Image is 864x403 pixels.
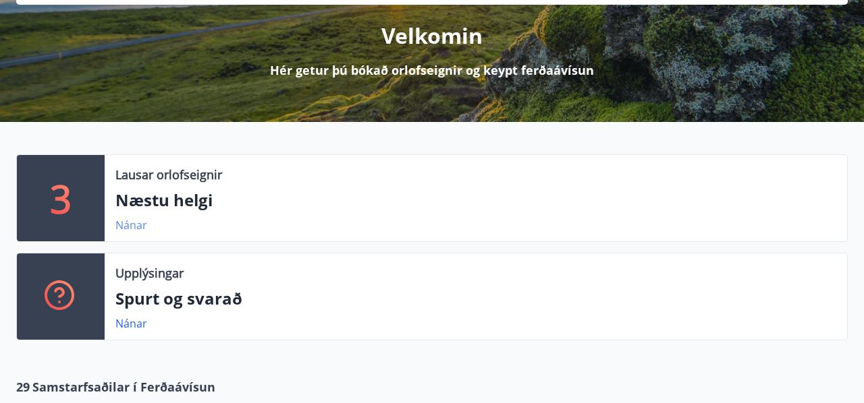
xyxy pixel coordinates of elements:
p: 3 [50,173,72,224]
p: Næstu helgi [115,189,836,212]
p: Velkomin [381,21,483,51]
p: Hér getur þú bókað orlofseignir og keypt ferðaávísun [270,61,594,79]
p: Spurt og svarað [115,287,836,310]
a: Nánar [115,316,147,331]
p: Lausar orlofseignir [115,166,222,183]
span: Samstarfsaðilar í Ferðaávísun [32,378,215,396]
a: Nánar [115,218,147,232]
p: Upplýsingar [115,264,184,282]
span: 29 [16,378,30,396]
